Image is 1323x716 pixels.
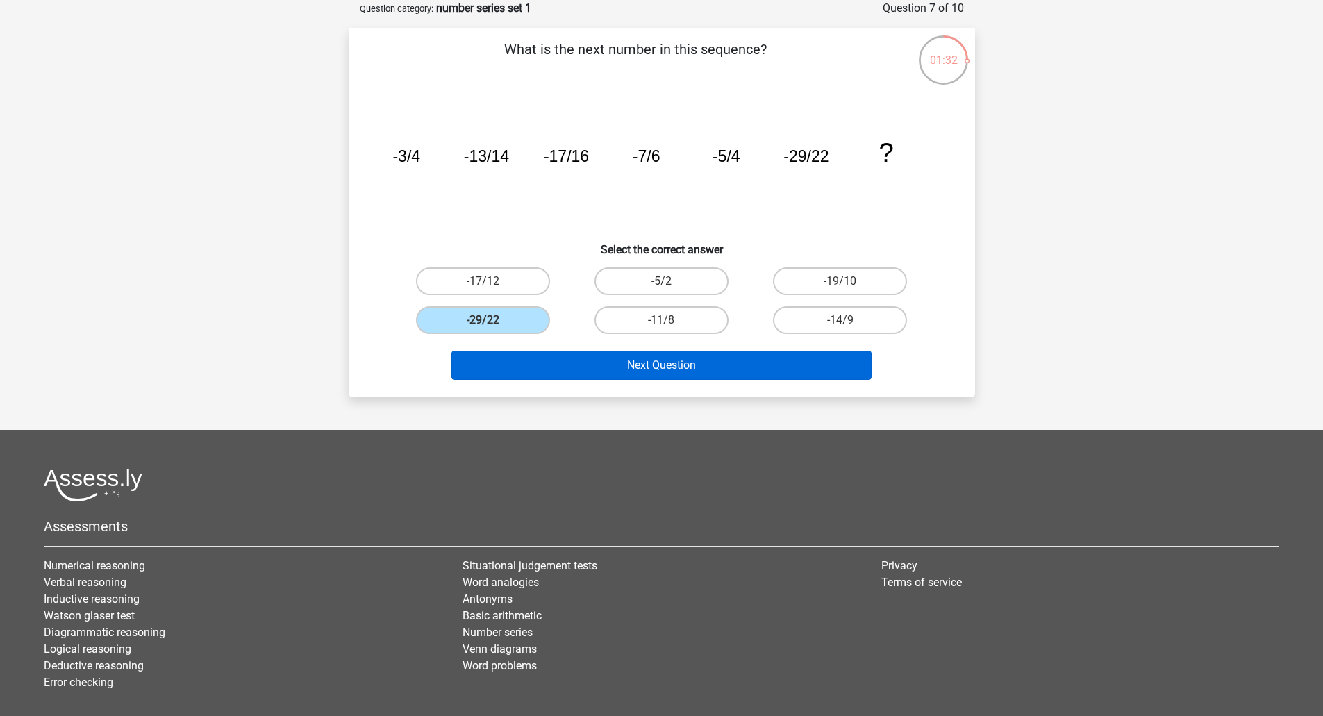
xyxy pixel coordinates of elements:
a: Inductive reasoning [44,592,140,606]
button: Next Question [451,351,872,380]
tspan: -3/4 [392,147,420,165]
label: -14/9 [773,306,907,334]
p: What is the next number in this sequence? [371,39,901,81]
div: 01:32 [917,34,970,69]
a: Privacy [881,559,917,572]
tspan: -7/6 [632,147,660,165]
a: Watson glaser test [44,609,135,622]
label: -29/22 [416,306,550,334]
a: Word analogies [463,576,539,589]
tspan: -13/14 [463,147,508,165]
a: Verbal reasoning [44,576,126,589]
a: Deductive reasoning [44,659,144,672]
label: -5/2 [594,267,729,295]
h5: Assessments [44,518,1279,535]
a: Venn diagrams [463,642,537,656]
a: Antonyms [463,592,513,606]
tspan: -5/4 [712,147,740,165]
tspan: -17/16 [543,147,588,165]
strong: number series set 1 [436,1,531,15]
a: Number series [463,626,533,639]
a: Numerical reasoning [44,559,145,572]
h6: Select the correct answer [371,232,953,256]
a: Situational judgement tests [463,559,597,572]
label: -19/10 [773,267,907,295]
a: Terms of service [881,576,962,589]
a: Diagrammatic reasoning [44,626,165,639]
a: Logical reasoning [44,642,131,656]
a: Word problems [463,659,537,672]
tspan: -29/22 [783,147,829,165]
small: Question category: [360,3,433,14]
label: -17/12 [416,267,550,295]
a: Basic arithmetic [463,609,542,622]
label: -11/8 [594,306,729,334]
a: Error checking [44,676,113,689]
img: Assessly logo [44,469,142,501]
tspan: ? [879,138,893,167]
